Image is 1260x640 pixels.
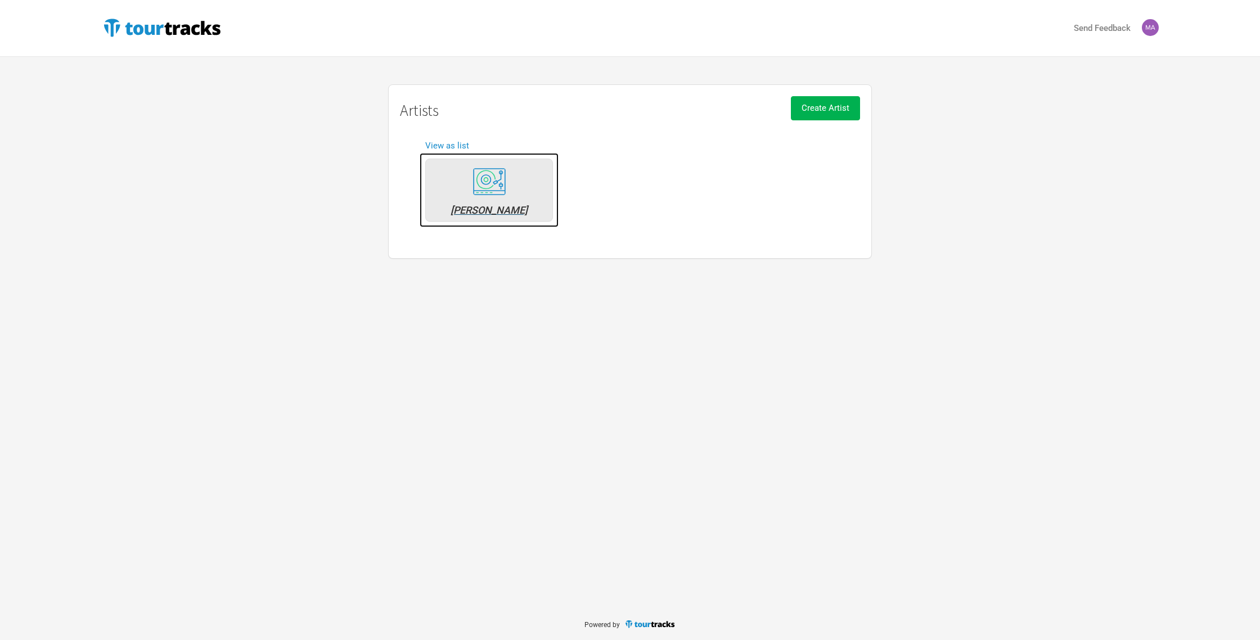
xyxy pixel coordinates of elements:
[802,103,849,113] span: Create Artist
[101,16,223,39] img: TourTracks
[431,205,547,215] div: Hayden James
[472,168,506,196] img: tourtracks_icons_FA_07_icons_electronic.svg
[1074,23,1131,33] strong: Send Feedback
[624,619,676,629] img: TourTracks
[584,621,620,629] span: Powered by
[400,102,860,119] h1: Artists
[1142,19,1159,36] img: Mark
[791,96,860,120] button: Create Artist
[472,165,506,199] div: Hayden James
[420,153,559,227] a: [PERSON_NAME]
[425,141,469,151] a: View as list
